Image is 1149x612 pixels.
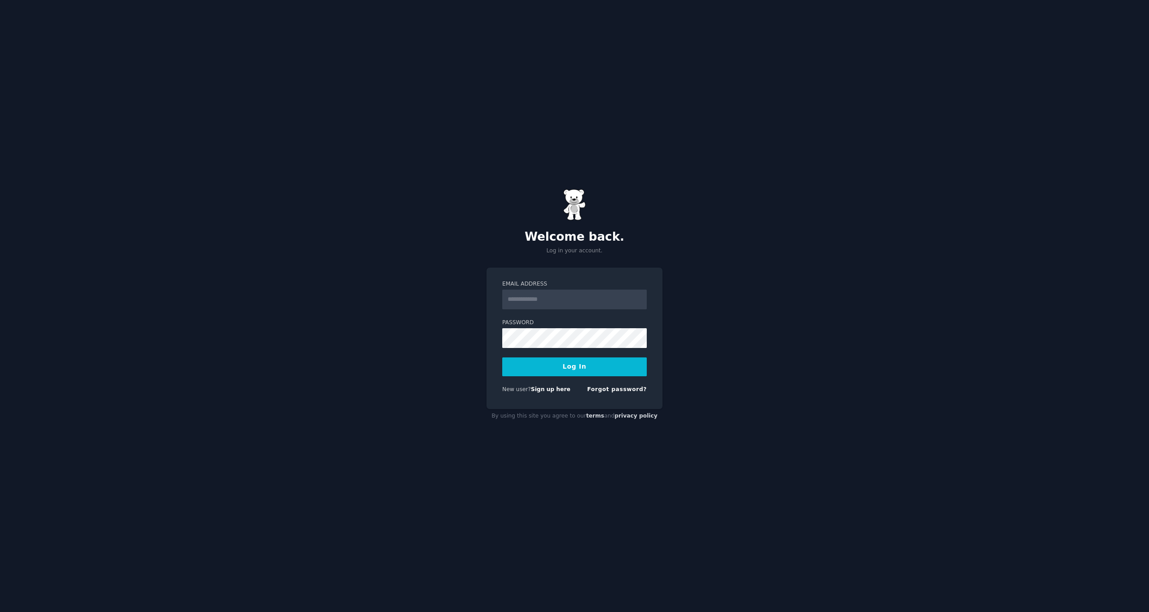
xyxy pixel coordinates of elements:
a: privacy policy [614,413,658,419]
span: New user? [502,386,531,392]
label: Email Address [502,280,647,288]
p: Log in your account. [487,247,662,255]
button: Log In [502,357,647,376]
a: Sign up here [531,386,570,392]
label: Password [502,319,647,327]
a: terms [586,413,604,419]
img: Gummy Bear [563,189,586,220]
h2: Welcome back. [487,230,662,244]
a: Forgot password? [587,386,647,392]
div: By using this site you agree to our and [487,409,662,423]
